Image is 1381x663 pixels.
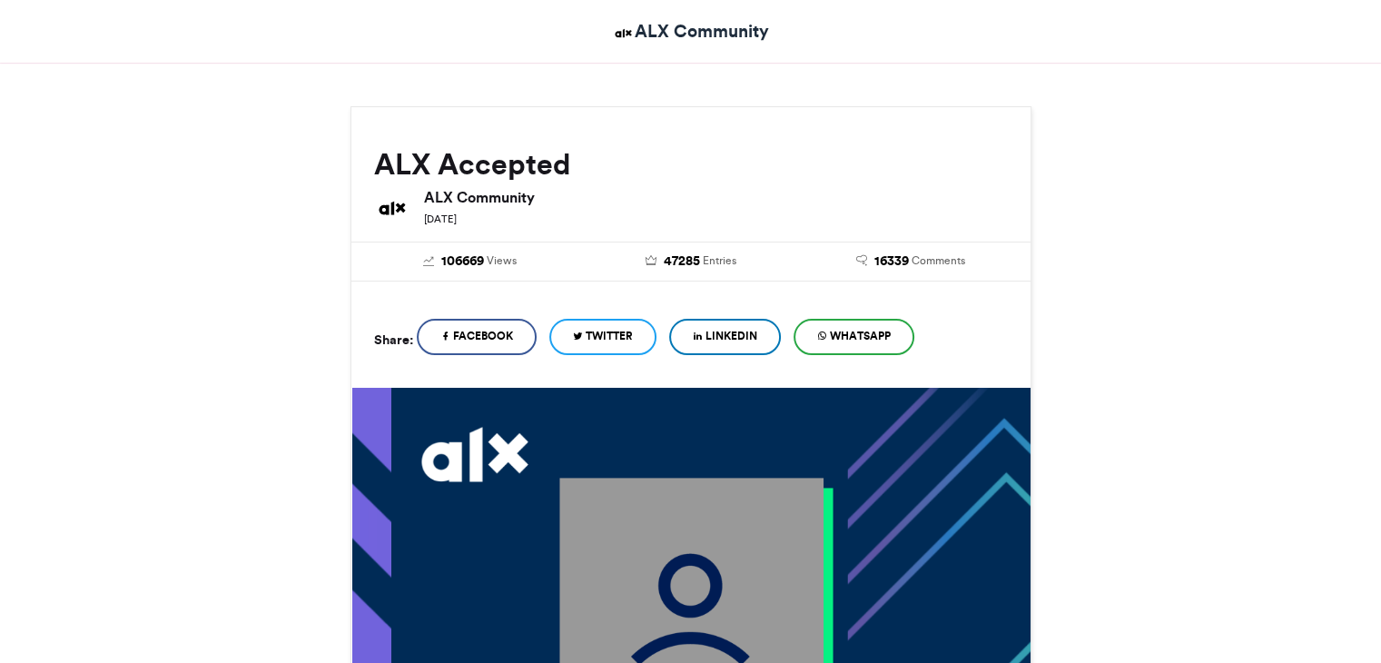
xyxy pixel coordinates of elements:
h5: Share: [374,328,413,351]
span: Views [487,252,517,269]
span: WhatsApp [830,328,891,344]
span: Twitter [586,328,633,344]
img: ALX Community [374,190,410,226]
span: 16339 [874,252,909,272]
a: WhatsApp [794,319,914,355]
span: Facebook [453,328,513,344]
a: ALX Community [612,18,769,45]
img: ALX Community [612,22,635,45]
a: LinkedIn [669,319,781,355]
span: LinkedIn [705,328,757,344]
h2: ALX Accepted [374,148,1008,181]
span: Entries [702,252,735,269]
a: Twitter [549,319,656,355]
a: 16339 Comments [814,252,1008,272]
a: 47285 Entries [594,252,787,272]
small: [DATE] [424,213,457,225]
a: Facebook [417,319,537,355]
span: 47285 [663,252,699,272]
a: 106669 Views [374,252,567,272]
h6: ALX Community [424,190,1008,204]
span: 106669 [441,252,484,272]
span: Comments [912,252,965,269]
